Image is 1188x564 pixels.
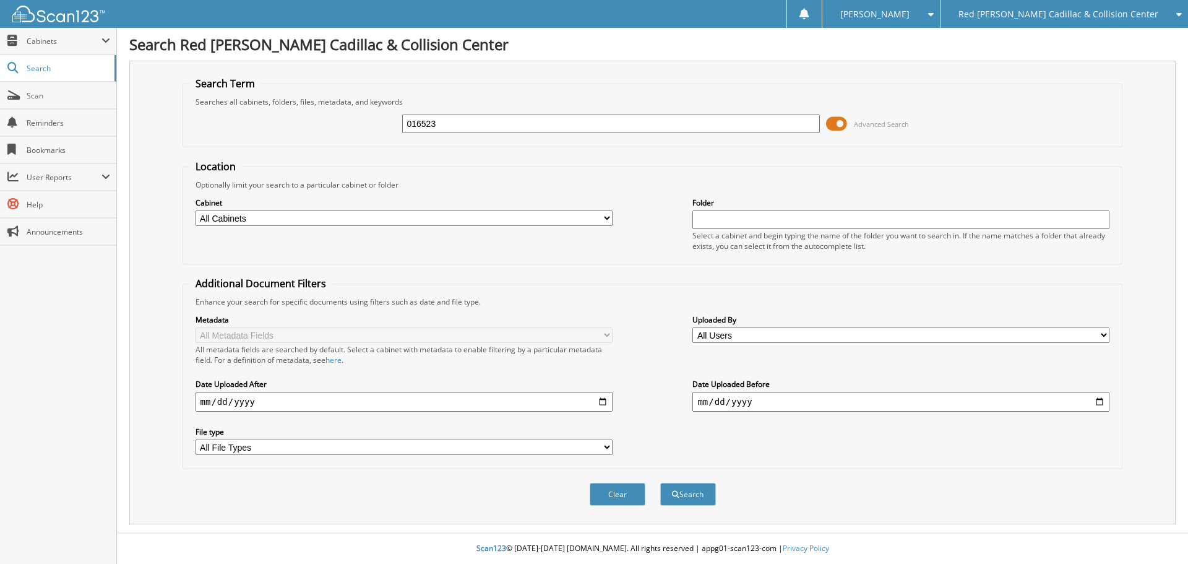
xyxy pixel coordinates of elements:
[692,197,1109,208] label: Folder
[590,483,645,506] button: Clear
[692,230,1109,251] div: Select a cabinet and begin typing the name of the folder you want to search in. If the name match...
[660,483,716,506] button: Search
[196,427,613,437] label: File type
[189,277,332,290] legend: Additional Document Filters
[27,118,110,128] span: Reminders
[117,534,1188,564] div: © [DATE]-[DATE] [DOMAIN_NAME]. All rights reserved | appg01-scan123-com |
[196,315,613,325] label: Metadata
[189,97,1116,107] div: Searches all cabinets, folders, files, metadata, and keywords
[692,315,1109,325] label: Uploaded By
[189,77,261,90] legend: Search Term
[12,6,105,22] img: scan123-logo-white.svg
[476,543,506,553] span: Scan123
[854,119,909,129] span: Advanced Search
[1126,505,1188,564] iframe: Chat Widget
[189,297,1116,307] div: Enhance your search for specific documents using filters such as date and file type.
[196,197,613,208] label: Cabinet
[196,344,613,365] div: All metadata fields are searched by default. Select a cabinet with metadata to enable filtering b...
[189,160,242,173] legend: Location
[27,90,110,101] span: Scan
[325,355,342,365] a: here
[27,199,110,210] span: Help
[27,172,101,183] span: User Reports
[692,379,1109,389] label: Date Uploaded Before
[27,36,101,46] span: Cabinets
[129,34,1176,54] h1: Search Red [PERSON_NAME] Cadillac & Collision Center
[840,11,910,18] span: [PERSON_NAME]
[27,63,108,74] span: Search
[27,227,110,237] span: Announcements
[196,379,613,389] label: Date Uploaded After
[783,543,829,553] a: Privacy Policy
[27,145,110,155] span: Bookmarks
[189,180,1116,190] div: Optionally limit your search to a particular cabinet or folder
[958,11,1158,18] span: Red [PERSON_NAME] Cadillac & Collision Center
[692,392,1109,412] input: end
[196,392,613,412] input: start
